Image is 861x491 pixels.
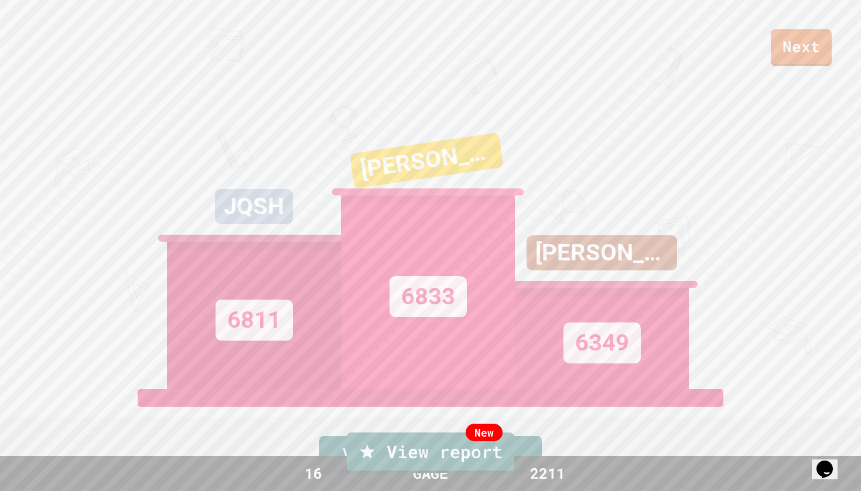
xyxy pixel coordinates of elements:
[527,235,677,270] div: [PERSON_NAME]
[347,432,514,473] a: View report
[215,189,293,224] div: JQSH
[563,322,641,363] div: 6349
[350,132,504,188] div: [PERSON_NAME]
[389,276,467,317] div: 6833
[466,424,503,441] div: New
[812,444,849,479] iframe: chat widget
[216,300,293,341] div: 6811
[771,29,832,66] a: Next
